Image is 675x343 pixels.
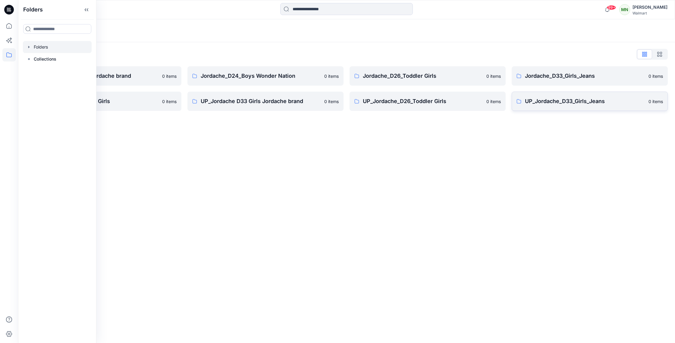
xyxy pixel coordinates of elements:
[350,66,506,86] a: Jordache_D26_Toddler Girls0 items
[648,73,663,79] p: 0 items
[34,55,56,63] p: Collections
[324,73,339,79] p: 0 items
[633,4,667,11] div: [PERSON_NAME]
[162,73,177,79] p: 0 items
[525,97,645,105] p: UP_Jordache_D33_Girls_Jeans
[363,72,483,80] p: Jordache_D26_Toddler Girls
[512,66,668,86] a: Jordache_D33_Girls_Jeans0 items
[187,92,344,111] a: UP_Jordache D33 Girls Jordache brand0 items
[201,97,321,105] p: UP_Jordache D33 Girls Jordache brand
[39,97,159,105] p: TWEEN Jordache D33 Girls
[162,98,177,105] p: 0 items
[363,97,483,105] p: UP_Jordache_D26_Toddler Girls
[486,98,501,105] p: 0 items
[607,5,616,10] span: 99+
[648,98,663,105] p: 0 items
[512,92,668,111] a: UP_Jordache_D33_Girls_Jeans0 items
[486,73,501,79] p: 0 items
[201,72,321,80] p: Jordache_D24_Boys Wonder Nation
[619,4,630,15] div: MN
[39,72,159,80] p: Jordache D33 Girls Jordache brand
[25,92,181,111] a: TWEEN Jordache D33 Girls0 items
[324,98,339,105] p: 0 items
[187,66,344,86] a: Jordache_D24_Boys Wonder Nation0 items
[633,11,667,15] div: Walmart
[350,92,506,111] a: UP_Jordache_D26_Toddler Girls0 items
[25,66,181,86] a: Jordache D33 Girls Jordache brand0 items
[525,72,645,80] p: Jordache_D33_Girls_Jeans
